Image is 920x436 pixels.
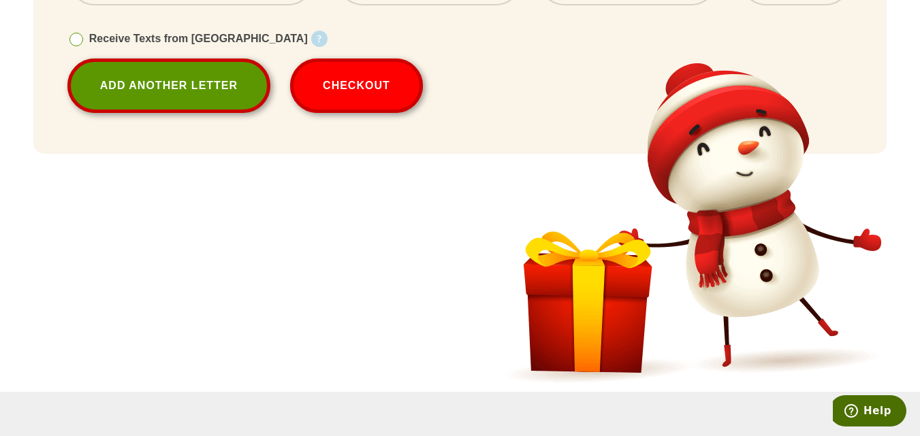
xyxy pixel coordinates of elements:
iframe: Opens a widget where you can find more information [833,395,906,429]
button: Checkout [290,58,423,113]
span: Receive Texts from [GEOGRAPHIC_DATA] [89,33,308,44]
a: Add Another Letter [67,58,270,113]
img: Snowman [495,56,887,388]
